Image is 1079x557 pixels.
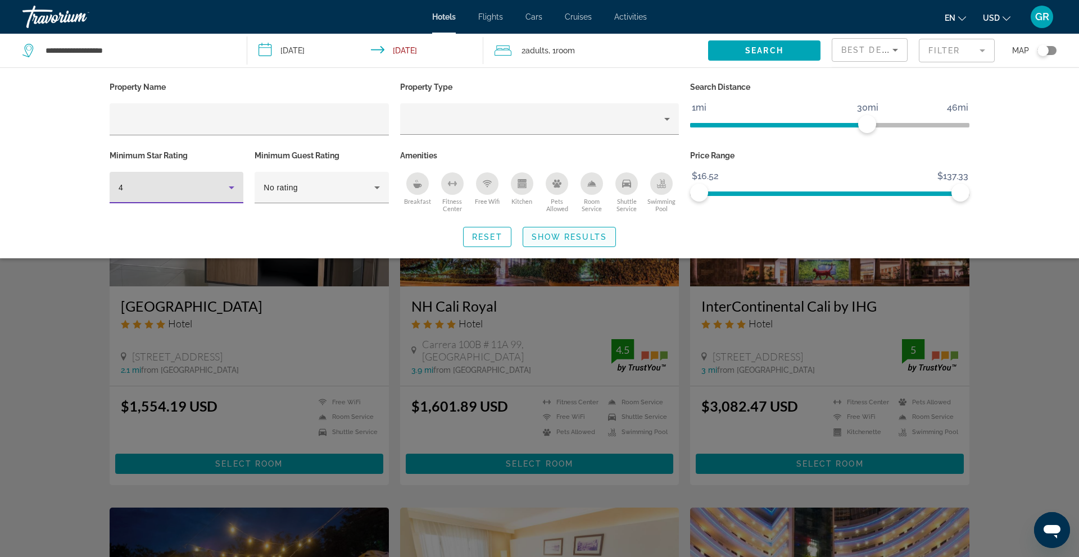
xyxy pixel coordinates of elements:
span: GR [1035,11,1049,22]
span: ngx-slider [858,115,876,133]
span: Reset [472,232,502,241]
span: Swimming Pool [644,198,679,212]
span: $137.33 [936,168,970,185]
p: Minimum Star Rating [110,148,243,163]
span: $16.52 [690,168,720,185]
a: Flights [478,12,503,21]
span: 4 [119,183,123,192]
button: Shuttle Service [609,172,644,213]
a: Hotels [432,12,456,21]
span: Kitchen [511,198,532,205]
p: Property Name [110,79,389,95]
span: ngx-slider-max [951,184,969,202]
p: Property Type [400,79,679,95]
span: Shuttle Service [609,198,644,212]
p: Price Range [690,148,969,163]
mat-select: Sort by [841,43,898,57]
button: Fitness Center [435,172,470,213]
p: Search Distance [690,79,969,95]
span: Adults [525,46,548,55]
p: Amenities [400,148,679,163]
iframe: Button to launch messaging window [1034,512,1070,548]
button: Travelers: 2 adults, 0 children [483,34,708,67]
a: Travorium [22,2,135,31]
button: Filter [919,38,995,63]
span: ngx-slider [690,184,708,202]
button: Breakfast [400,172,435,213]
button: Pets Allowed [539,172,574,213]
span: Room [556,46,575,55]
ngx-slider: ngx-slider [690,123,969,125]
span: 30mi [855,99,880,116]
button: Reset [463,227,511,247]
button: User Menu [1027,5,1057,29]
span: Fitness Center [435,198,470,212]
span: Show Results [532,232,607,241]
span: Breakfast [404,198,431,205]
button: Show Results [523,227,616,247]
a: Activities [614,12,647,21]
button: Swimming Pool [644,172,679,213]
button: Search [708,40,820,61]
span: No rating [264,183,298,192]
p: Minimum Guest Rating [255,148,388,163]
a: Cruises [565,12,592,21]
button: Room Service [574,172,609,213]
div: Hotel Filters [104,79,975,216]
span: Pets Allowed [539,198,574,212]
mat-select: Property type [409,112,670,126]
span: Room Service [574,198,609,212]
button: Toggle map [1029,45,1057,56]
span: USD [983,13,1000,22]
button: Kitchen [505,172,539,213]
button: Change language [945,10,966,26]
ngx-slider: ngx-slider [690,191,969,194]
span: Best Deals [841,45,900,54]
span: 46mi [945,99,970,116]
span: en [945,13,955,22]
button: Change currency [983,10,1010,26]
span: Search [745,46,783,55]
button: Check-in date: Jan 27, 2026 Check-out date: Feb 23, 2026 [247,34,483,67]
span: Free Wifi [475,198,500,205]
span: Map [1012,43,1029,58]
span: , 1 [548,43,575,58]
span: 1mi [690,99,708,116]
span: 2 [522,43,548,58]
a: Cars [525,12,542,21]
button: Free Wifi [470,172,505,213]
